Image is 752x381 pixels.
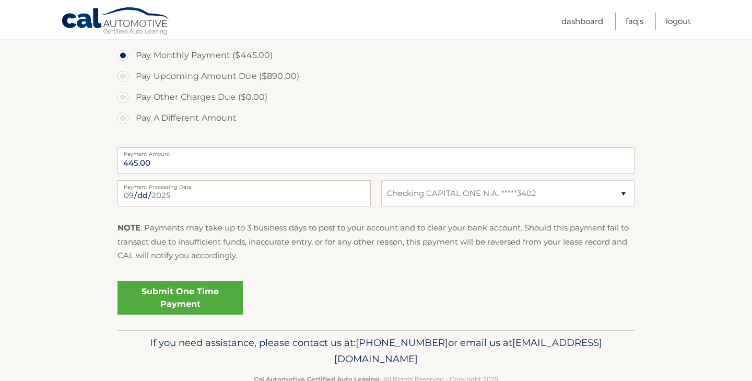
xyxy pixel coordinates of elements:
[118,221,634,262] p: : Payments may take up to 3 business days to post to your account and to clear your bank account....
[118,147,634,156] label: Payment Amount
[666,13,691,30] a: Logout
[61,7,171,37] a: Cal Automotive
[118,223,140,233] strong: NOTE
[118,45,634,66] label: Pay Monthly Payment ($445.00)
[118,180,371,189] label: Payment Processing Date
[118,66,634,87] label: Pay Upcoming Amount Due ($890.00)
[124,334,628,368] p: If you need assistance, please contact us at: or email us at
[118,87,634,108] label: Pay Other Charges Due ($0.00)
[118,108,634,129] label: Pay A Different Amount
[356,337,448,349] span: [PHONE_NUMBER]
[561,13,603,30] a: Dashboard
[626,13,643,30] a: FAQ's
[118,147,634,174] input: Payment Amount
[118,180,371,206] input: Payment Date
[118,281,243,315] a: Submit One Time Payment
